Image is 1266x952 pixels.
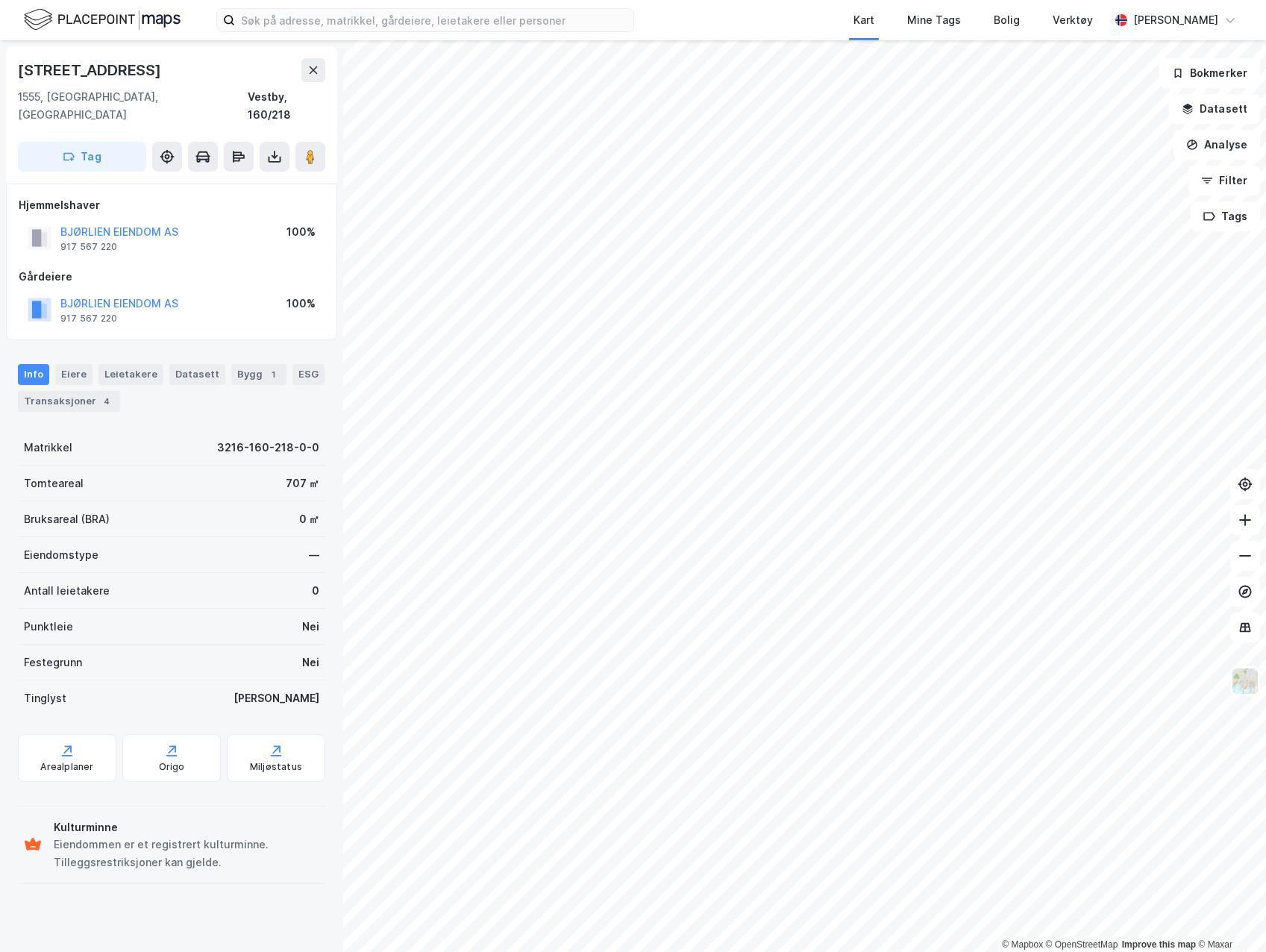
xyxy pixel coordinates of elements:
button: Tags [1191,201,1260,231]
div: 100% [286,295,316,313]
div: Punktleie [24,618,73,636]
a: Improve this map [1122,939,1196,950]
div: Matrikkel [24,439,72,457]
div: 1 [266,367,281,382]
div: 100% [286,223,316,241]
div: 0 [312,582,319,600]
div: Info [18,364,49,385]
div: 4 [99,394,114,409]
button: Bokmerker [1159,58,1260,88]
div: Transaksjoner [18,391,120,412]
div: Verktøy [1053,11,1093,29]
button: Datasett [1169,94,1260,124]
div: [STREET_ADDRESS] [18,58,164,82]
div: Bygg [231,364,286,385]
div: [PERSON_NAME] [234,689,319,707]
div: Eiendommen er et registrert kulturminne. Tilleggsrestriksjoner kan gjelde. [54,836,319,871]
div: [PERSON_NAME] [1133,11,1218,29]
div: 917 567 220 [60,313,117,325]
div: 1555, [GEOGRAPHIC_DATA], [GEOGRAPHIC_DATA] [18,88,248,124]
iframe: Chat Widget [1191,880,1266,952]
div: Datasett [169,364,225,385]
div: Kulturminne [54,818,319,836]
div: Eiere [55,364,93,385]
div: ESG [292,364,325,385]
div: Vestby, 160/218 [248,88,325,124]
div: Arealplaner [40,761,93,773]
div: 3216-160-218-0-0 [217,439,319,457]
div: Tinglyst [24,689,66,707]
button: Tag [18,142,146,172]
div: Hjemmelshaver [19,196,325,214]
button: Filter [1188,166,1260,195]
div: Nei [302,654,319,671]
a: OpenStreetMap [1046,939,1118,950]
div: 0 ㎡ [299,510,319,528]
div: Antall leietakere [24,582,110,600]
a: Mapbox [1002,939,1043,950]
div: 707 ㎡ [286,475,319,492]
div: 917 567 220 [60,241,117,253]
div: Kart [853,11,874,29]
div: Gårdeiere [19,268,325,286]
button: Analyse [1173,130,1260,160]
img: Z [1231,667,1259,695]
div: Miljøstatus [250,761,302,773]
div: Bolig [994,11,1020,29]
div: Leietakere [98,364,163,385]
div: Eiendomstype [24,546,98,564]
img: logo.f888ab2527a4732fd821a326f86c7f29.svg [24,7,181,33]
div: Mine Tags [907,11,961,29]
div: Bruksareal (BRA) [24,510,110,528]
div: Origo [159,761,185,773]
div: Festegrunn [24,654,82,671]
div: Nei [302,618,319,636]
input: Søk på adresse, matrikkel, gårdeiere, leietakere eller personer [235,9,633,31]
div: Tomteareal [24,475,84,492]
div: — [309,546,319,564]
